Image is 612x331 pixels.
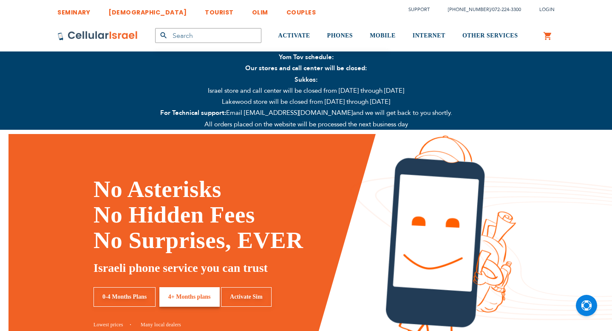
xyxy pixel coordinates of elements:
strong: For Technical support: [160,108,226,117]
img: Cellular Israel Logo [57,31,138,41]
a: Lowest prices [93,322,131,328]
strong: Sukkos: [295,75,317,84]
a: 072-224-3300 [492,6,521,13]
input: Search [155,28,261,43]
h1: No Asterisks No Hidden Fees No Surprises, EVER [93,177,373,253]
a: SEMINARY [57,2,90,18]
a: Many local dealers [141,322,181,328]
span: OTHER SERVICES [462,32,518,39]
a: [PHONE_NUMBER] [448,6,490,13]
span: Login [539,6,555,13]
a: Activate Sim [221,287,272,307]
a: [DEMOGRAPHIC_DATA] [108,2,187,18]
a: 0-4 Months Plans [93,287,156,307]
a: [EMAIL_ADDRESS][DOMAIN_NAME] [242,108,353,117]
a: MOBILE [370,20,396,52]
h5: Israeli phone service you can trust [93,260,373,277]
a: OLIM [252,2,268,18]
a: INTERNET [413,20,445,52]
span: PHONES [327,32,353,39]
span: ACTIVATE [278,32,310,39]
strong: Our stores and call center will be closed: [245,64,367,72]
li: / [439,3,521,16]
a: PHONES [327,20,353,52]
a: Support [408,6,430,13]
a: TOURIST [205,2,234,18]
a: ACTIVATE [278,20,310,52]
a: COUPLES [286,2,316,18]
strong: Yom Tov schedule: [279,53,334,61]
span: INTERNET [413,32,445,39]
a: 4+ Months plans [159,287,220,307]
a: OTHER SERVICES [462,20,518,52]
span: MOBILE [370,32,396,39]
